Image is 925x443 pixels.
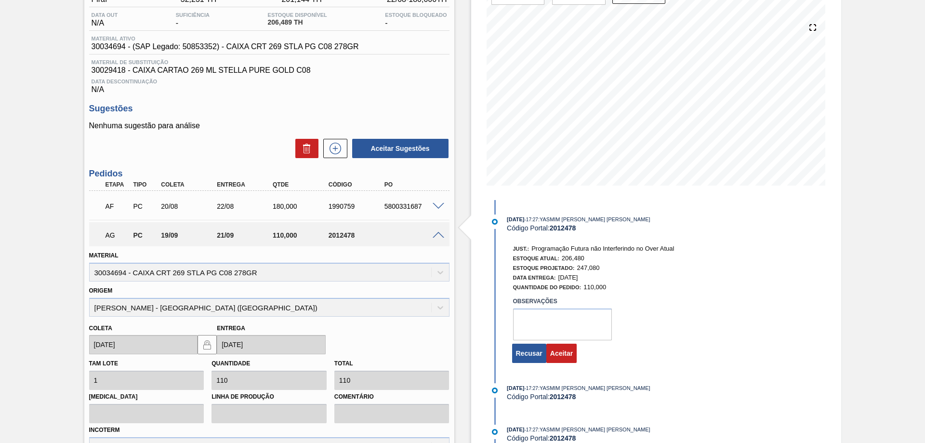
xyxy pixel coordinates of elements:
[326,202,389,210] div: 1990759
[217,335,326,354] input: dd/mm/yyyy
[159,231,221,239] div: 19/09/2025
[583,283,606,291] span: 110,000
[270,231,333,239] div: 110,000
[334,360,353,367] label: Total
[550,224,576,232] strong: 2012478
[217,325,245,332] label: Entrega
[92,66,447,75] span: 30029418 - CAIXA CARTAO 269 ML STELLA PURE GOLD C08
[268,19,327,26] span: 206,489 TH
[382,202,445,210] div: 5800331687
[525,386,538,391] span: - 17:27
[103,181,132,188] div: Etapa
[558,274,578,281] span: [DATE]
[92,79,447,84] span: Data Descontinuação
[131,181,159,188] div: Tipo
[334,390,449,404] label: Comentário
[513,284,581,290] span: Quantidade do Pedido:
[562,255,584,262] span: 206,480
[492,219,498,225] img: atual
[89,104,449,114] h3: Sugestões
[89,325,112,332] label: Coleta
[513,295,612,309] label: Observações
[492,429,498,435] img: atual
[201,339,213,350] img: locked
[176,12,210,18] span: Suficiência
[270,202,333,210] div: 180,000
[525,427,538,432] span: - 17:27
[92,42,359,51] span: 30034694 - (SAP Legado: 50853352) - CAIXA CRT 269 STLA PG C08 278GR
[198,335,217,354] button: locked
[550,434,576,442] strong: 2012478
[89,390,204,404] label: [MEDICAL_DATA]
[159,202,221,210] div: 20/08/2025
[538,385,650,391] span: : YASMIM [PERSON_NAME] [PERSON_NAME]
[131,202,159,210] div: Pedido de Compra
[513,275,556,281] span: Data Entrega:
[512,344,546,363] button: Recusar
[507,224,736,232] div: Código Portal:
[173,12,212,27] div: -
[513,255,559,261] span: Estoque Atual:
[89,335,198,354] input: dd/mm/yyyy
[106,202,130,210] p: AF
[507,434,736,442] div: Código Portal:
[89,360,118,367] label: Tam lote
[538,216,650,222] span: : YASMIM [PERSON_NAME] [PERSON_NAME]
[385,12,447,18] span: Estoque Bloqueado
[268,12,327,18] span: Estoque Disponível
[347,138,449,159] div: Aceitar Sugestões
[89,287,113,294] label: Origem
[89,169,449,179] h3: Pedidos
[291,139,318,158] div: Excluir Sugestões
[352,139,449,158] button: Aceitar Sugestões
[214,202,277,210] div: 22/08/2025
[492,388,498,393] img: atual
[513,265,575,271] span: Estoque Projetado:
[270,181,333,188] div: Qtde
[550,393,576,401] strong: 2012478
[531,245,674,252] span: Programação Futura não Interferindo no Over Atual
[214,231,277,239] div: 21/09/2025
[318,139,347,158] div: Nova sugestão
[507,393,736,401] div: Código Portal:
[513,246,529,252] span: Just.:
[89,427,120,433] label: Incoterm
[159,181,221,188] div: Coleta
[577,264,599,271] span: 247,080
[382,181,445,188] div: PO
[525,217,538,222] span: - 17:27
[326,231,389,239] div: 2012478
[131,231,159,239] div: Pedido de Compra
[538,427,650,432] span: : YASMIM [PERSON_NAME] [PERSON_NAME]
[103,225,132,246] div: Aguardando Aprovação do Gestor
[326,181,389,188] div: Código
[89,75,449,94] div: N/A
[507,427,524,432] span: [DATE]
[214,181,277,188] div: Entrega
[92,36,359,41] span: Material ativo
[103,196,132,217] div: Aguardando Faturamento
[507,385,524,391] span: [DATE]
[507,216,524,222] span: [DATE]
[89,121,449,130] p: Nenhuma sugestão para análise
[92,59,447,65] span: Material de Substituição
[89,12,120,27] div: N/A
[92,12,118,18] span: Data out
[211,390,327,404] label: Linha de Produção
[106,231,130,239] p: AG
[211,360,250,367] label: Quantidade
[383,12,449,27] div: -
[89,252,119,259] label: Material
[546,344,577,363] button: Aceitar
